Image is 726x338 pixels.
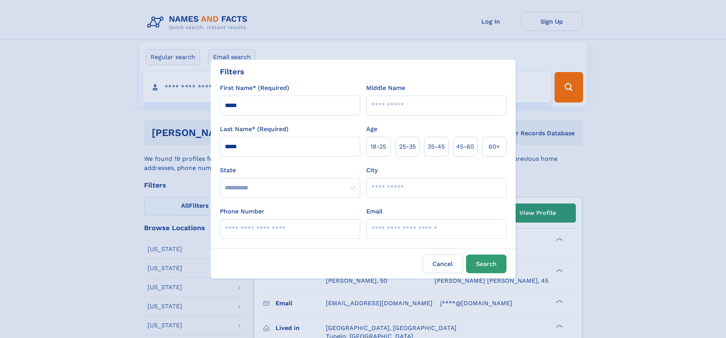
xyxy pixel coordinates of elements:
button: Search [466,255,506,273]
label: City [366,166,378,175]
div: Filters [220,66,244,77]
label: Age [366,125,377,134]
label: First Name* (Required) [220,83,289,93]
label: Phone Number [220,207,264,216]
span: 60+ [489,142,500,151]
span: 25‑35 [399,142,416,151]
span: 35‑45 [428,142,445,151]
label: Last Name* (Required) [220,125,288,134]
span: 18‑25 [370,142,386,151]
label: Middle Name [366,83,405,93]
label: State [220,166,360,175]
label: Email [366,207,383,216]
label: Cancel [423,255,463,273]
span: 45‑60 [456,142,474,151]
